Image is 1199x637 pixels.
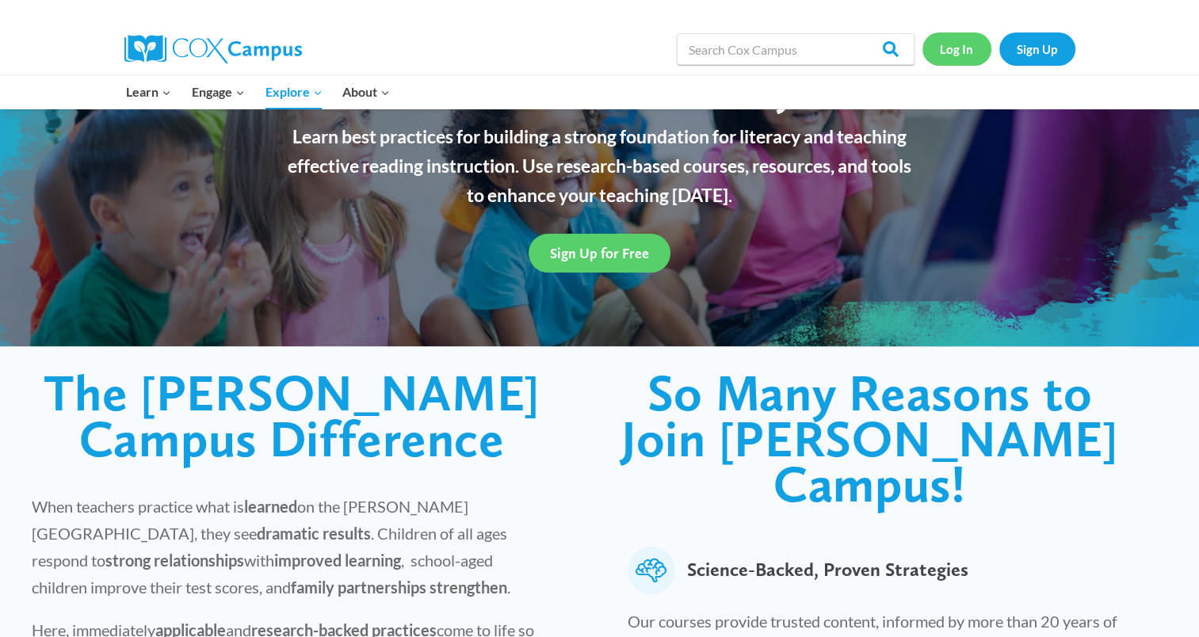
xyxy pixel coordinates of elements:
span: When teachers practice what is on the [PERSON_NAME][GEOGRAPHIC_DATA], they see . Children of all ... [32,497,510,597]
p: Learn best practices for building a strong foundation for literacy and teaching effective reading... [279,122,921,209]
a: Sign Up for Free [529,234,670,273]
a: Sign Up [999,32,1075,65]
button: Child menu of Engage [181,75,255,109]
strong: family partnerships strengthen [291,578,507,597]
span: The [PERSON_NAME] Campus Difference [44,362,540,469]
strong: strong relationships [105,551,244,570]
strong: improved learning [274,551,401,570]
button: Child menu of Learn [116,75,182,109]
nav: Primary Navigation [116,75,400,109]
button: Child menu of Explore [255,75,333,109]
nav: Secondary Navigation [922,32,1075,65]
span: Sign Up for Free [550,245,649,261]
strong: learned [244,497,297,516]
img: Cox Campus [124,35,302,63]
span: Make a Difference for Every Child [302,64,898,114]
strong: dramatic results [257,524,371,543]
input: Search Cox Campus [677,33,915,65]
span: Science-Backed, Proven Strategies [687,547,968,594]
span: So Many Reasons to Join [PERSON_NAME] Campus! [621,362,1118,514]
a: Log In [922,32,991,65]
button: Child menu of About [332,75,400,109]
